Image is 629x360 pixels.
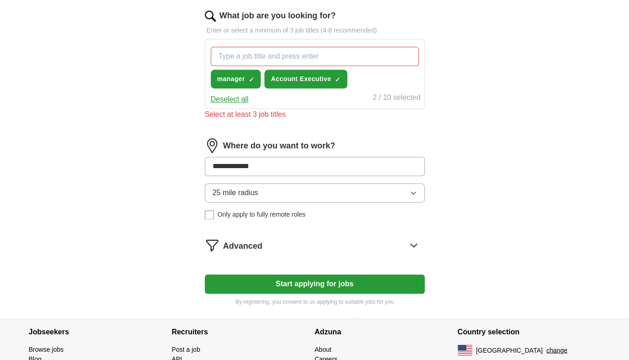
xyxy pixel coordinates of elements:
[476,345,543,355] span: [GEOGRAPHIC_DATA]
[315,345,332,353] a: About
[213,187,258,198] span: 25 mile radius
[172,345,200,353] a: Post a job
[458,344,472,355] img: US flag
[223,140,335,152] label: Where do you want to work?
[264,70,347,88] button: Account Executive✓
[205,138,219,153] img: location.png
[205,26,425,35] p: Enter or select a minimum of 3 job titles (4-8 recommended)
[205,109,425,120] div: Select at least 3 job titles
[205,11,216,22] img: search.png
[372,92,420,105] div: 2 / 10 selected
[211,47,419,66] input: Type a job title and press enter
[205,297,425,305] p: By registering, you consent to us applying to suitable jobs for you
[248,76,254,83] span: ✓
[217,74,245,84] span: manager
[223,240,263,252] span: Advanced
[271,74,331,84] span: Account Executive
[458,319,601,344] h4: Country selection
[29,345,64,353] a: Browse jobs
[211,94,249,105] button: Deselect all
[205,238,219,252] img: filter
[211,70,261,88] button: manager✓
[205,210,214,219] input: Only apply to fully remote roles
[205,274,425,294] button: Start applying for jobs
[546,345,567,355] button: change
[218,210,306,219] span: Only apply to fully remote roles
[335,76,340,83] span: ✓
[205,183,425,202] button: 25 mile radius
[219,10,336,22] label: What job are you looking for?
